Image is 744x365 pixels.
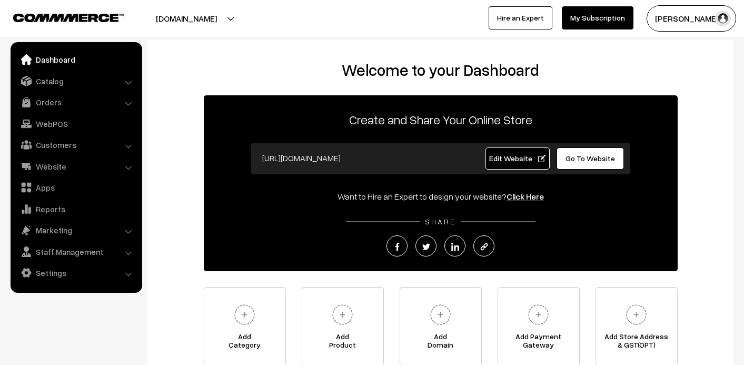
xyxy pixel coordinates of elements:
a: WebPOS [13,114,138,133]
a: Settings [13,263,138,282]
a: Website [13,157,138,176]
div: Want to Hire an Expert to design your website? [204,190,678,203]
span: Add Category [204,332,285,353]
span: Add Product [302,332,383,353]
img: plus.svg [622,300,651,329]
a: Click Here [507,191,544,202]
button: [PERSON_NAME]… [647,5,736,32]
a: Apps [13,178,138,197]
img: user [715,11,731,26]
span: Go To Website [566,154,615,163]
a: Edit Website [485,147,550,170]
span: SHARE [420,217,461,226]
span: Add Store Address & GST(OPT) [596,332,677,353]
a: Reports [13,200,138,219]
a: Orders [13,93,138,112]
a: My Subscription [562,6,633,29]
span: Add Domain [400,332,481,353]
img: plus.svg [230,300,259,329]
a: Staff Management [13,242,138,261]
a: Dashboard [13,50,138,69]
h2: Welcome to your Dashboard [158,61,723,80]
span: Add Payment Gateway [498,332,579,353]
button: [DOMAIN_NAME] [119,5,254,32]
a: Hire an Expert [489,6,552,29]
a: Customers [13,135,138,154]
a: COMMMERCE [13,11,105,23]
img: plus.svg [426,300,455,329]
p: Create and Share Your Online Store [204,110,678,129]
a: Marketing [13,221,138,240]
span: Edit Website [489,154,545,163]
a: Go To Website [557,147,624,170]
img: plus.svg [524,300,553,329]
img: COMMMERCE [13,14,124,22]
a: Catalog [13,72,138,91]
img: plus.svg [328,300,357,329]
